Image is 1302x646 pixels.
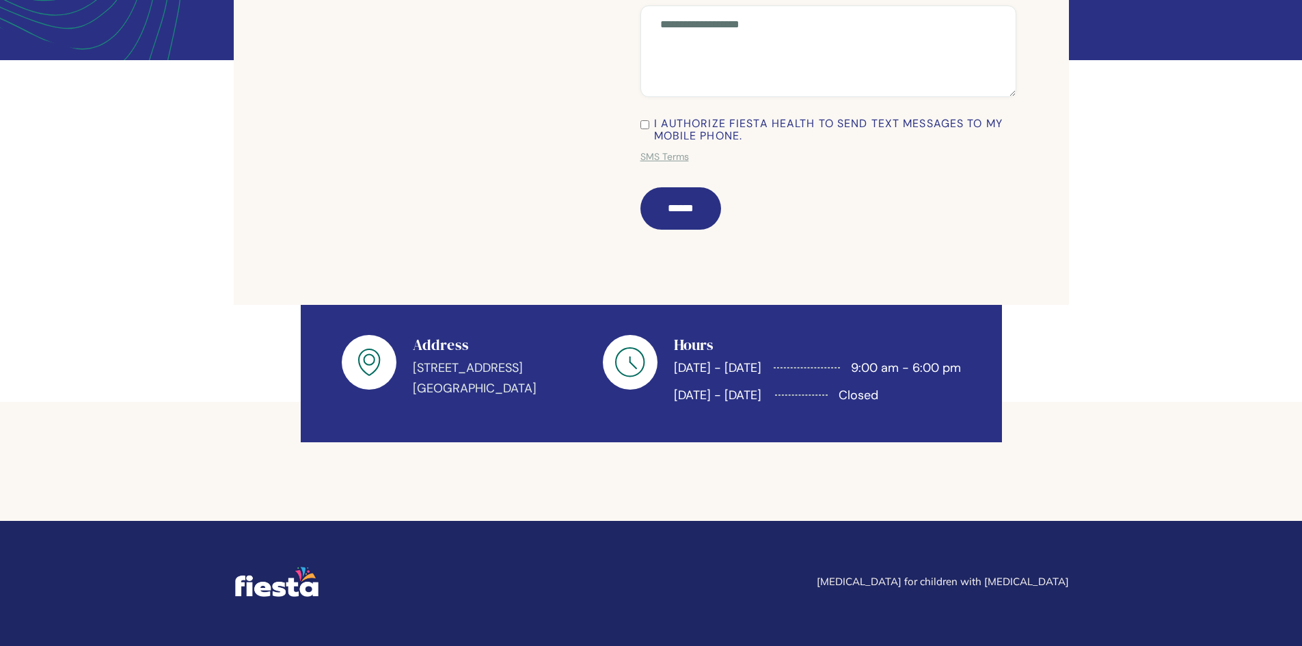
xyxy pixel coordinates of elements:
h2: Address [413,335,537,354]
p: [STREET_ADDRESS] [GEOGRAPHIC_DATA] [413,358,537,399]
div: [DATE] - [DATE] [674,385,761,405]
a: SMS Terms [640,146,689,167]
img: Location Icon - Doctor Webflow Template [342,335,396,390]
p: [MEDICAL_DATA] for children with [MEDICAL_DATA] [817,574,1069,590]
div: [DATE] - [DATE] [674,358,761,378]
span: I authorize Fiesta Health to send text messages to my mobile phone. [654,118,1016,142]
img: Clock Icon - Doctor Webflow Template [603,335,657,390]
input: I authorize Fiesta Health to send text messages to my mobile phone. [640,120,649,129]
div: Closed [839,385,878,405]
div: 9:00 am - 6:00 pm [851,358,961,378]
h2: Hours [674,335,961,354]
